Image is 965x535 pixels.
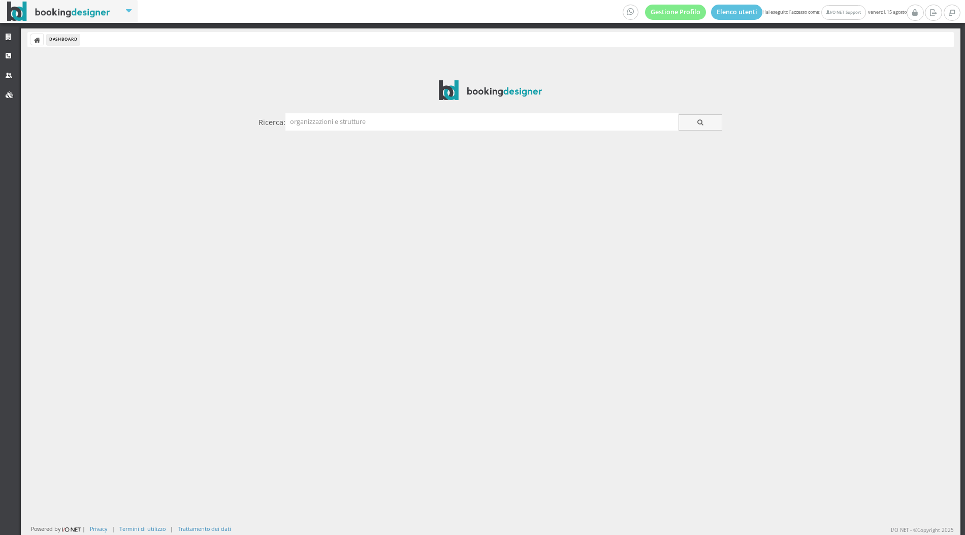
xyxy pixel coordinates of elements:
[821,5,865,20] a: I/O NET Support
[623,5,907,20] span: Hai eseguito l'accesso come: venerdì, 15 agosto
[259,118,285,127] h4: Ricerca:
[439,80,542,100] img: BookingDesigner.com
[60,525,82,533] img: ionet_small_logo.png
[170,525,173,532] div: |
[112,525,115,532] div: |
[47,34,80,45] li: Dashboard
[645,5,706,20] a: Gestione Profilo
[711,5,763,20] a: Elenco utenti
[285,113,679,130] input: organizzazioni e strutture
[90,525,107,532] a: Privacy
[31,525,85,533] div: Powered by |
[7,2,110,21] img: BookingDesigner.com
[119,525,166,532] a: Termini di utilizzo
[178,525,231,532] a: Trattamento dei dati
